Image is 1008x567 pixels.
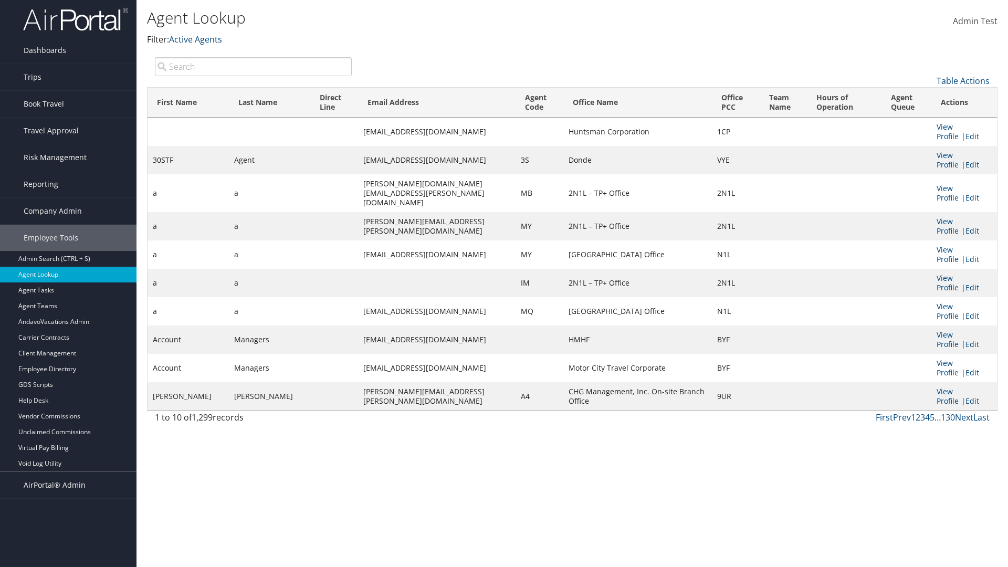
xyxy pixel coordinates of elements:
[24,37,66,64] span: Dashboards
[358,174,516,212] td: [PERSON_NAME][DOMAIN_NAME][EMAIL_ADDRESS][PERSON_NAME][DOMAIN_NAME]
[358,382,516,411] td: [PERSON_NAME][EMAIL_ADDRESS][PERSON_NAME][DOMAIN_NAME]
[24,64,41,90] span: Trips
[931,240,997,269] td: |
[807,88,881,118] th: Hours of Operation: activate to sort column ascending
[148,146,229,174] td: 30STF
[516,212,563,240] td: MY
[712,88,759,118] th: Office PCC: activate to sort column ascending
[712,118,759,146] td: 1CP
[931,146,997,174] td: |
[937,150,959,170] a: View Profile
[953,5,997,38] a: Admin Test
[712,354,759,382] td: BYF
[516,240,563,269] td: MY
[937,273,959,292] a: View Profile
[965,226,979,236] a: Edit
[148,269,229,297] td: a
[516,88,563,118] th: Agent Code: activate to sort column ascending
[931,382,997,411] td: |
[563,325,712,354] td: HMHF
[24,225,78,251] span: Employee Tools
[563,240,712,269] td: [GEOGRAPHIC_DATA] Office
[563,118,712,146] td: Huntsman Corporation
[24,198,82,224] span: Company Admin
[563,354,712,382] td: Motor City Travel Corporate
[24,171,58,197] span: Reporting
[148,354,229,382] td: Account
[516,269,563,297] td: IM
[934,412,941,423] span: …
[516,382,563,411] td: A4
[169,34,222,45] a: Active Agents
[563,88,712,118] th: Office Name: activate to sort column ascending
[229,240,310,269] td: a
[516,297,563,325] td: MQ
[24,118,79,144] span: Travel Approval
[229,382,310,411] td: [PERSON_NAME]
[881,88,931,118] th: Agent Queue: activate to sort column ascending
[973,412,990,423] a: Last
[876,412,893,423] a: First
[148,240,229,269] td: a
[229,354,310,382] td: Managers
[358,212,516,240] td: [PERSON_NAME][EMAIL_ADDRESS][PERSON_NAME][DOMAIN_NAME]
[229,269,310,297] td: a
[931,88,997,118] th: Actions
[920,412,925,423] a: 3
[358,146,516,174] td: [EMAIL_ADDRESS][DOMAIN_NAME]
[516,146,563,174] td: 3S
[712,269,759,297] td: 2N1L
[760,88,807,118] th: Team Name: activate to sort column ascending
[712,240,759,269] td: N1L
[937,75,990,87] a: Table Actions
[937,386,959,406] a: View Profile
[931,297,997,325] td: |
[358,325,516,354] td: [EMAIL_ADDRESS][DOMAIN_NAME]
[937,330,959,349] a: View Profile
[229,325,310,354] td: Managers
[310,88,358,118] th: Direct Line: activate to sort column ascending
[24,472,86,498] span: AirPortal® Admin
[712,146,759,174] td: VYE
[937,216,959,236] a: View Profile
[155,57,352,76] input: Search
[358,118,516,146] td: [EMAIL_ADDRESS][DOMAIN_NAME]
[516,174,563,212] td: MB
[937,358,959,377] a: View Profile
[712,212,759,240] td: 2N1L
[965,311,979,321] a: Edit
[931,174,997,212] td: |
[358,354,516,382] td: [EMAIL_ADDRESS][DOMAIN_NAME]
[965,396,979,406] a: Edit
[965,160,979,170] a: Edit
[937,301,959,321] a: View Profile
[955,412,973,423] a: Next
[358,297,516,325] td: [EMAIL_ADDRESS][DOMAIN_NAME]
[941,412,955,423] a: 130
[358,88,516,118] th: Email Address: activate to sort column ascending
[931,269,997,297] td: |
[148,382,229,411] td: [PERSON_NAME]
[229,212,310,240] td: a
[24,144,87,171] span: Risk Management
[147,33,714,47] p: Filter:
[192,412,213,423] span: 1,299
[965,131,979,141] a: Edit
[563,269,712,297] td: 2N1L – TP+ Office
[712,297,759,325] td: N1L
[937,183,959,203] a: View Profile
[965,367,979,377] a: Edit
[930,412,934,423] a: 5
[148,212,229,240] td: a
[965,254,979,264] a: Edit
[563,174,712,212] td: 2N1L – TP+ Office
[148,88,229,118] th: First Name: activate to sort column descending
[937,122,959,141] a: View Profile
[916,412,920,423] a: 2
[148,325,229,354] td: Account
[563,212,712,240] td: 2N1L – TP+ Office
[965,282,979,292] a: Edit
[931,212,997,240] td: |
[931,118,997,146] td: |
[712,325,759,354] td: BYF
